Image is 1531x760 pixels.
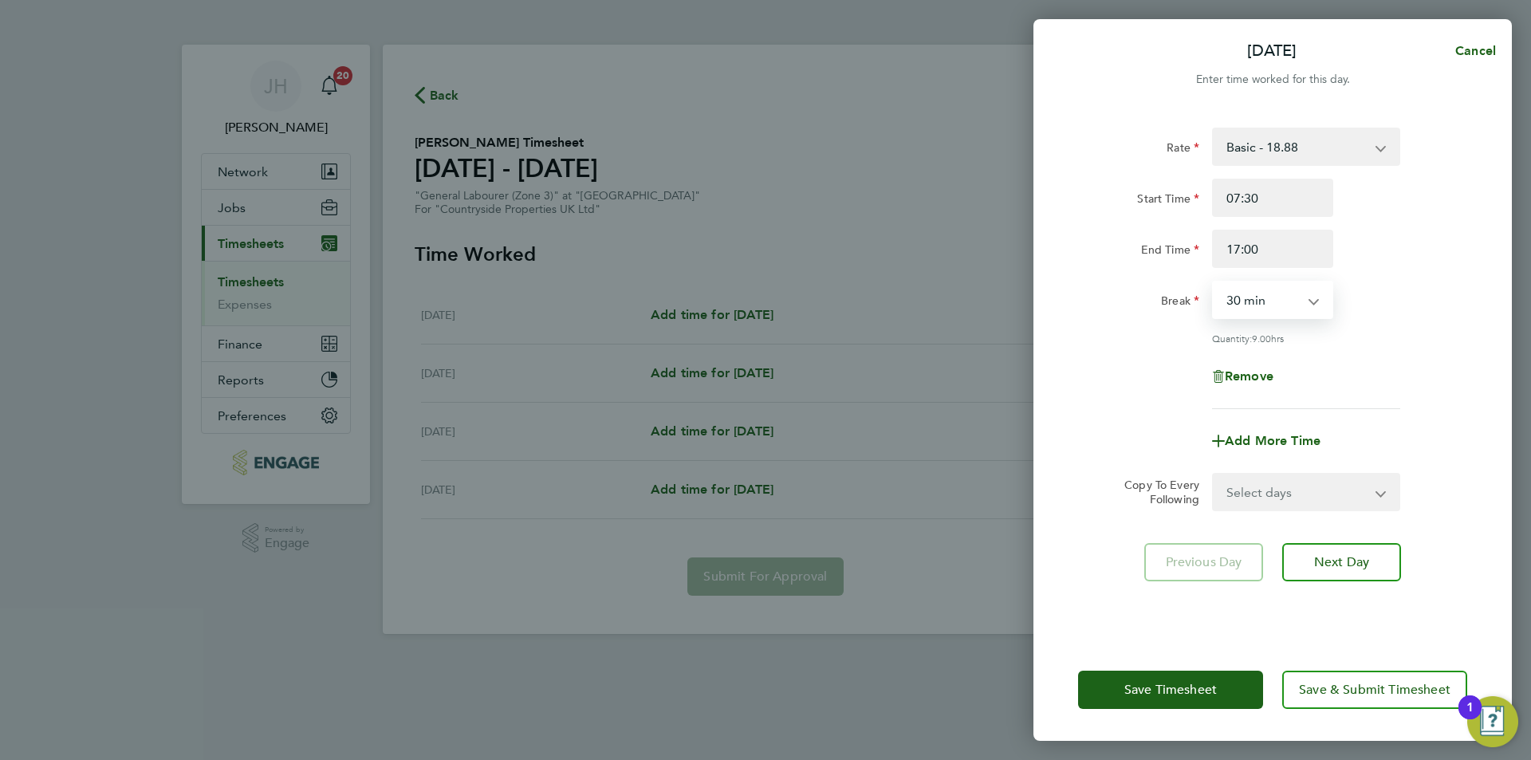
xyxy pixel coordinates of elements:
[1247,40,1297,62] p: [DATE]
[1282,671,1467,709] button: Save & Submit Timesheet
[1467,696,1518,747] button: Open Resource Center, 1 new notification
[1225,433,1320,448] span: Add More Time
[1450,43,1496,58] span: Cancel
[1212,332,1400,345] div: Quantity: hrs
[1212,179,1333,217] input: E.g. 08:00
[1078,671,1263,709] button: Save Timesheet
[1314,554,1369,570] span: Next Day
[1430,35,1512,67] button: Cancel
[1282,543,1401,581] button: Next Day
[1212,435,1320,447] button: Add More Time
[1212,230,1333,268] input: E.g. 18:00
[1225,368,1273,384] span: Remove
[1466,707,1474,728] div: 1
[1033,70,1512,89] div: Enter time worked for this day.
[1124,682,1217,698] span: Save Timesheet
[1137,191,1199,211] label: Start Time
[1212,370,1273,383] button: Remove
[1112,478,1199,506] label: Copy To Every Following
[1252,332,1271,345] span: 9.00
[1141,242,1199,262] label: End Time
[1161,293,1199,313] label: Break
[1167,140,1199,159] label: Rate
[1299,682,1450,698] span: Save & Submit Timesheet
